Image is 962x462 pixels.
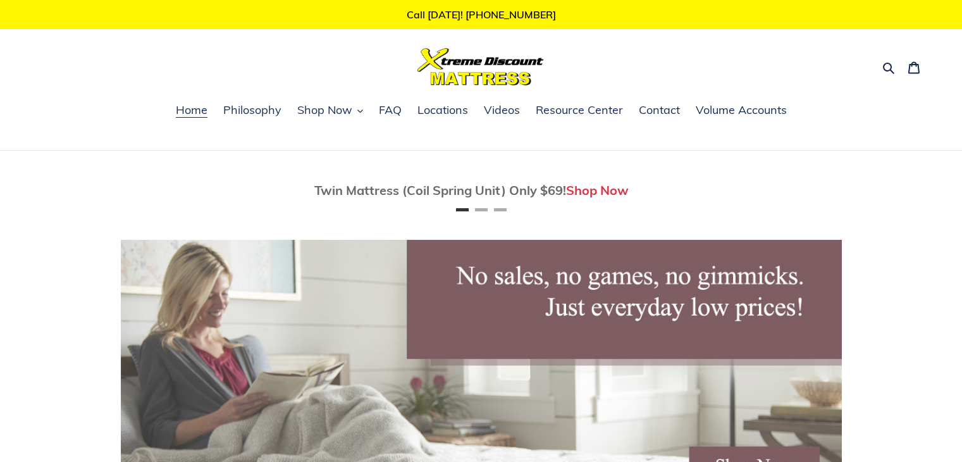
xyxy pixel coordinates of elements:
[297,103,352,118] span: Shop Now
[314,182,566,198] span: Twin Mattress (Coil Spring Unit) Only $69!
[417,48,544,85] img: Xtreme Discount Mattress
[529,101,629,120] a: Resource Center
[170,101,214,120] a: Home
[536,103,623,118] span: Resource Center
[689,101,793,120] a: Volume Accounts
[475,208,488,211] button: Page 2
[291,101,369,120] button: Shop Now
[484,103,520,118] span: Videos
[639,103,680,118] span: Contact
[379,103,402,118] span: FAQ
[696,103,787,118] span: Volume Accounts
[566,182,629,198] a: Shop Now
[494,208,507,211] button: Page 3
[411,101,474,120] a: Locations
[176,103,207,118] span: Home
[478,101,526,120] a: Videos
[632,101,686,120] a: Contact
[223,103,281,118] span: Philosophy
[456,208,469,211] button: Page 1
[417,103,468,118] span: Locations
[217,101,288,120] a: Philosophy
[373,101,408,120] a: FAQ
